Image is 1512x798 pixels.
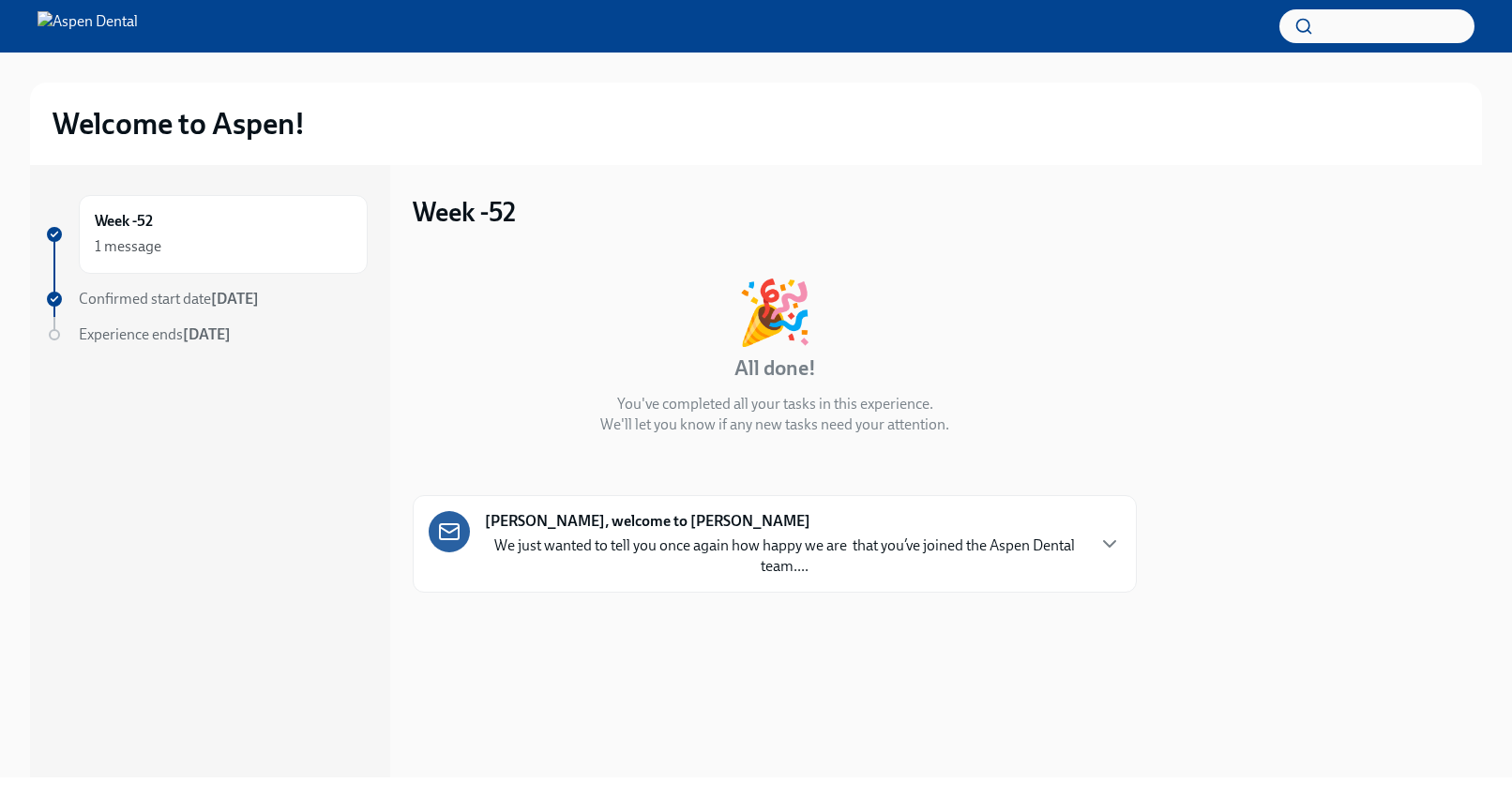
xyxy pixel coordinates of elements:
h4: All done! [734,354,816,383]
h2: Welcome to Aspen! [53,105,305,143]
h3: Week -52 [413,195,516,229]
p: You've completed all your tasks in this experience. [617,394,933,414]
a: Confirmed start date[DATE] [45,289,368,309]
span: Confirmed start date [79,290,259,308]
a: Week -521 message [45,195,368,274]
strong: [PERSON_NAME], welcome to [PERSON_NAME] [485,511,810,532]
div: 🎉 [736,281,813,343]
div: 1 message [95,236,161,257]
span: Experience ends [79,325,231,343]
p: We'll let you know if any new tasks need your attention. [600,414,949,435]
img: Aspen Dental [38,11,138,41]
strong: [DATE] [211,290,259,308]
p: We just wanted to tell you once again how happy we are that you’ve joined the Aspen Dental team.... [485,535,1083,577]
h6: Week -52 [95,211,153,232]
strong: [DATE] [183,325,231,343]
